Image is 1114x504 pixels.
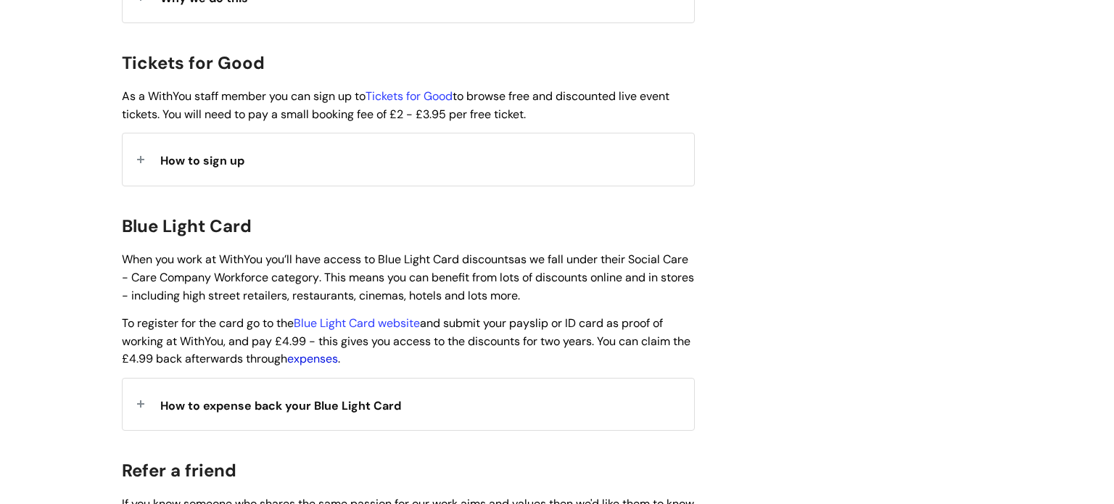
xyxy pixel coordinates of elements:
span: To register for the card go to the and submit your payslip or ID card as proof of working at With... [122,315,690,367]
span: As a WithYou staff member you can sign up to to browse free and discounted live event tickets. Yo... [122,88,669,122]
span: Refer a friend [122,459,236,482]
a: expenses [287,351,338,366]
span: Blue Light Card [122,215,252,237]
span: Tickets for Good [122,51,265,74]
a: Blue Light Card website [294,315,420,331]
span: as we fall under their Social Care - Care Company Workforce category [122,252,688,285]
span: When you work at WithYou you’ll have access to Blue Light Card discounts . This means you can ben... [122,252,694,303]
span: How to expense back your Blue Light Card [160,398,401,413]
span: How to sign up [160,153,244,168]
a: Tickets for Good [366,88,453,104]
